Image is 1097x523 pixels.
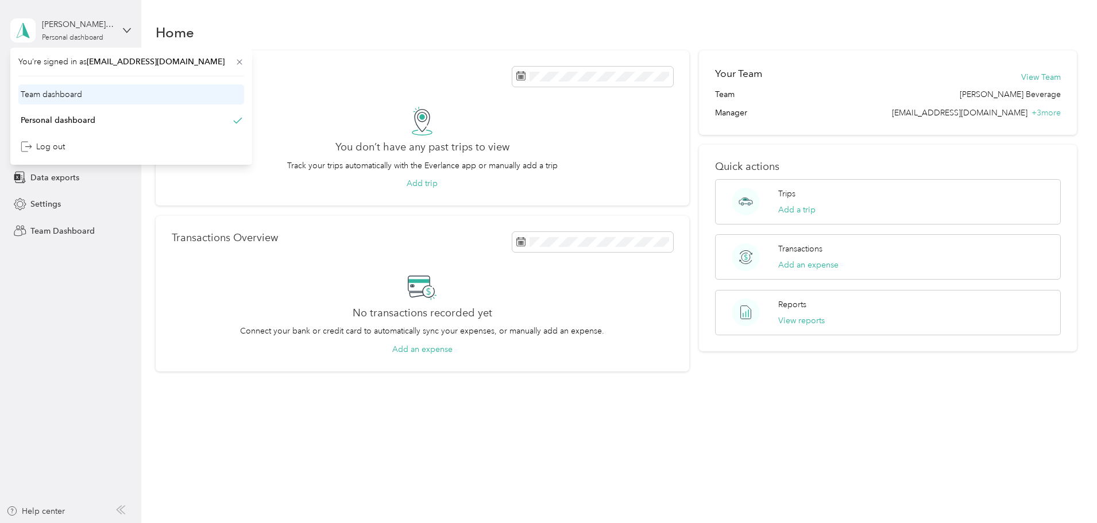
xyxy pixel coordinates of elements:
span: + 3 more [1032,108,1061,118]
button: Add a trip [778,204,816,216]
div: Personal dashboard [21,114,95,126]
button: Add an expense [392,343,453,355]
div: Team dashboard [21,88,82,100]
span: Manager [715,107,747,119]
h2: You don’t have any past trips to view [335,141,509,153]
button: Help center [6,505,65,517]
div: Personal dashboard [42,34,103,41]
h2: Your Team [715,67,762,81]
iframe: Everlance-gr Chat Button Frame [1033,459,1097,523]
p: Reports [778,299,806,311]
h2: No transactions recorded yet [353,307,492,319]
span: Data exports [30,172,79,184]
div: Log out [21,141,65,153]
p: Track your trips automatically with the Everlance app or manually add a trip [287,160,558,172]
p: Quick actions [715,161,1061,173]
p: Transactions [778,243,822,255]
span: You’re signed in as [18,56,244,68]
button: View reports [778,315,825,327]
span: [PERSON_NAME] Beverage [960,88,1061,100]
span: Team Dashboard [30,225,95,237]
button: View Team [1021,71,1061,83]
span: [EMAIL_ADDRESS][DOMAIN_NAME] [87,57,225,67]
h1: Home [156,26,194,38]
span: Team [715,88,735,100]
span: Settings [30,198,61,210]
span: [EMAIL_ADDRESS][DOMAIN_NAME] [892,108,1028,118]
p: Transactions Overview [172,232,278,244]
div: [PERSON_NAME][GEOGRAPHIC_DATA] [42,18,114,30]
button: Add an expense [778,259,839,271]
p: Trips [778,188,795,200]
p: Connect your bank or credit card to automatically sync your expenses, or manually add an expense. [240,325,604,337]
button: Add trip [407,177,438,189]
